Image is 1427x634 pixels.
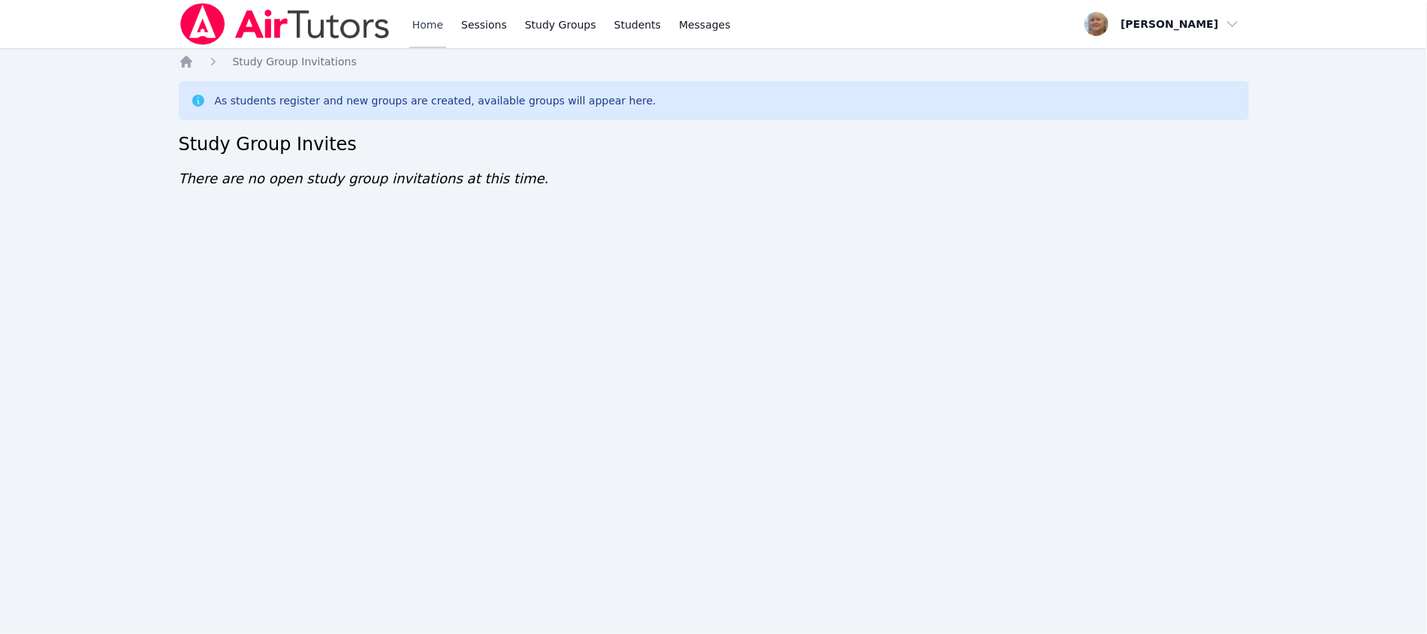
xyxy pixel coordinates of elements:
[215,93,656,108] div: As students register and new groups are created, available groups will appear here.
[179,171,549,186] span: There are no open study group invitations at this time.
[179,132,1249,156] h2: Study Group Invites
[233,54,357,69] a: Study Group Invitations
[679,17,731,32] span: Messages
[233,56,357,68] span: Study Group Invitations
[179,3,391,45] img: Air Tutors
[179,54,1249,69] nav: Breadcrumb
